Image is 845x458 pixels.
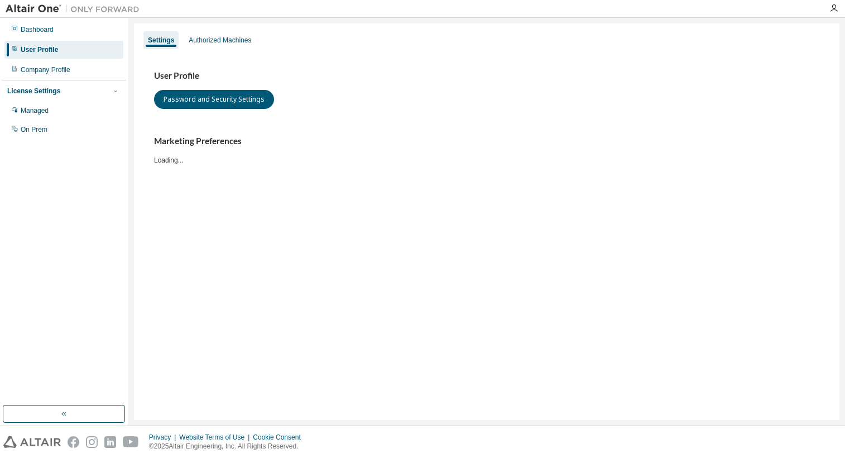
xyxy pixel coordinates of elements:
[179,433,253,442] div: Website Terms of Use
[68,436,79,448] img: facebook.svg
[123,436,139,448] img: youtube.svg
[149,442,308,451] p: © 2025 Altair Engineering, Inc. All Rights Reserved.
[154,136,819,164] div: Loading...
[253,433,307,442] div: Cookie Consent
[3,436,61,448] img: altair_logo.svg
[104,436,116,448] img: linkedin.svg
[21,25,54,34] div: Dashboard
[154,90,274,109] button: Password and Security Settings
[21,45,58,54] div: User Profile
[21,106,49,115] div: Managed
[21,125,47,134] div: On Prem
[189,36,251,45] div: Authorized Machines
[7,87,60,96] div: License Settings
[154,70,819,82] h3: User Profile
[86,436,98,448] img: instagram.svg
[148,36,174,45] div: Settings
[21,65,70,74] div: Company Profile
[149,433,179,442] div: Privacy
[6,3,145,15] img: Altair One
[154,136,819,147] h3: Marketing Preferences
